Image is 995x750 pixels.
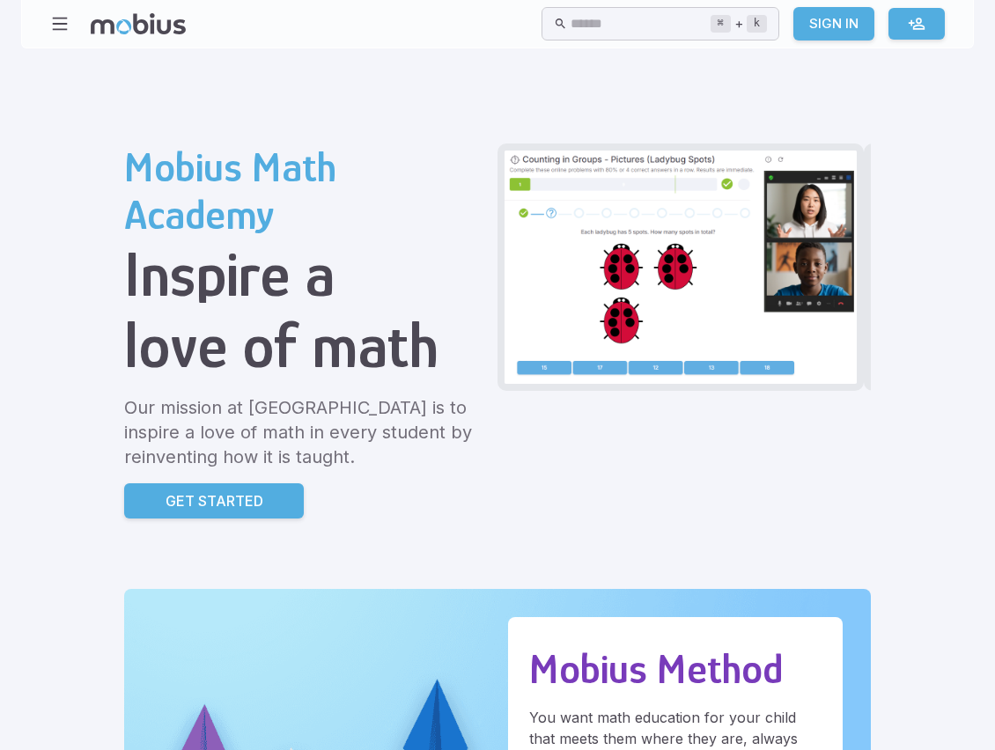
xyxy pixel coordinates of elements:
h2: Mobius Method [529,645,822,693]
img: Grade 2 Class [505,151,857,384]
h2: Mobius Math Academy [124,143,483,239]
div: + [711,13,767,34]
kbd: k [747,15,767,33]
p: Our mission at [GEOGRAPHIC_DATA] is to inspire a love of math in every student by reinventing how... [124,395,483,469]
h1: Inspire a [124,239,483,310]
a: Sign In [793,7,874,40]
p: Get Started [166,490,263,511]
kbd: ⌘ [711,15,731,33]
h1: love of math [124,310,483,381]
a: Get Started [124,483,304,518]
